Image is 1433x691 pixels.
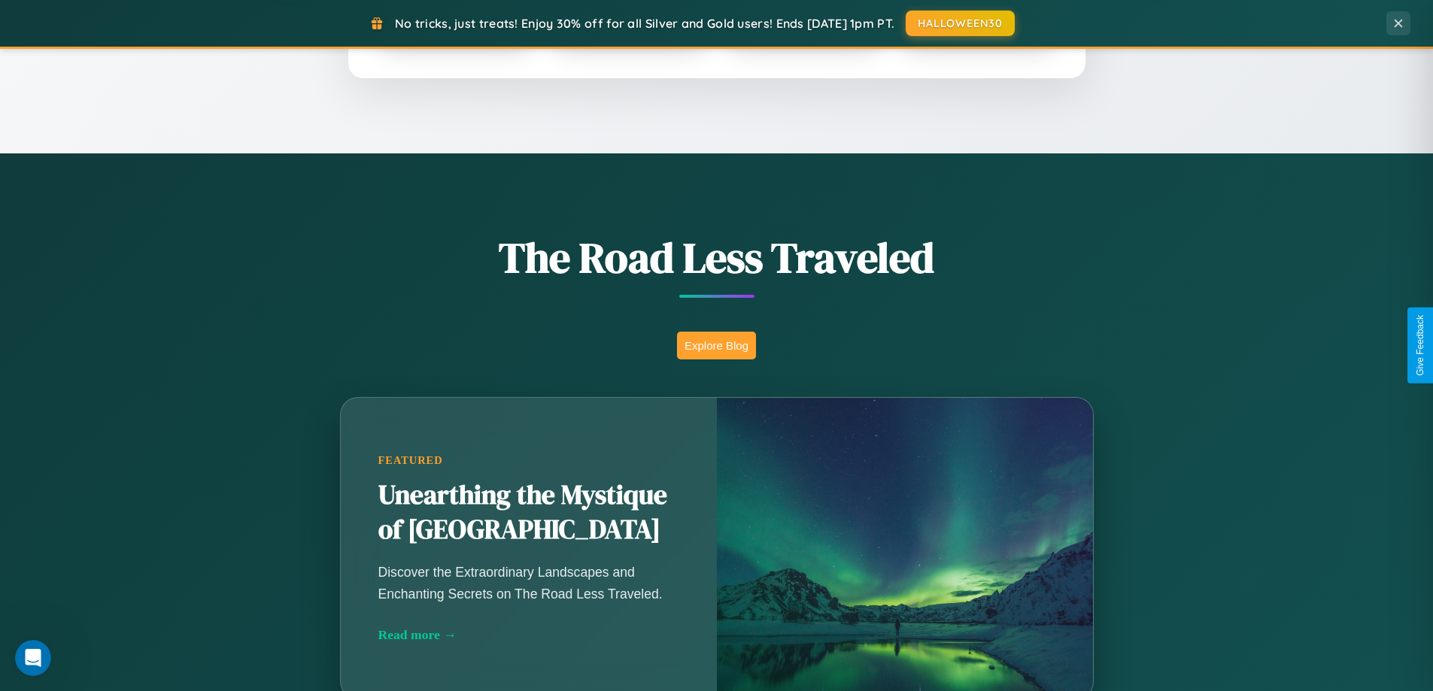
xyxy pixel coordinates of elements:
button: Explore Blog [677,332,756,359]
div: Featured [378,454,679,467]
iframe: Intercom live chat [15,640,51,676]
p: Discover the Extraordinary Landscapes and Enchanting Secrets on The Road Less Traveled. [378,562,679,604]
div: Give Feedback [1415,315,1425,376]
div: Read more → [378,627,679,643]
h2: Unearthing the Mystique of [GEOGRAPHIC_DATA] [378,478,679,547]
h1: The Road Less Traveled [266,229,1168,286]
button: HALLOWEEN30 [906,11,1015,36]
span: No tricks, just treats! Enjoy 30% off for all Silver and Gold users! Ends [DATE] 1pm PT. [395,16,894,31]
